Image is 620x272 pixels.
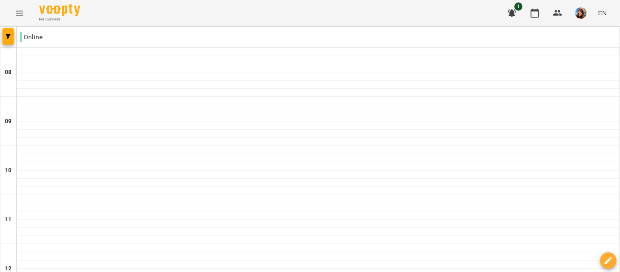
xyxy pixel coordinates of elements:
[5,117,11,126] h6: 09
[575,7,587,19] img: a3cfe7ef423bcf5e9dc77126c78d7dbf.jpg
[5,215,11,224] h6: 11
[5,68,11,77] h6: 08
[39,4,80,16] img: Voopty Logo
[5,166,11,175] h6: 10
[39,17,80,22] span: For Business
[515,2,523,11] span: 1
[20,32,43,42] p: Online
[595,5,610,20] button: EN
[10,3,29,23] button: Menu
[598,9,607,17] span: EN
